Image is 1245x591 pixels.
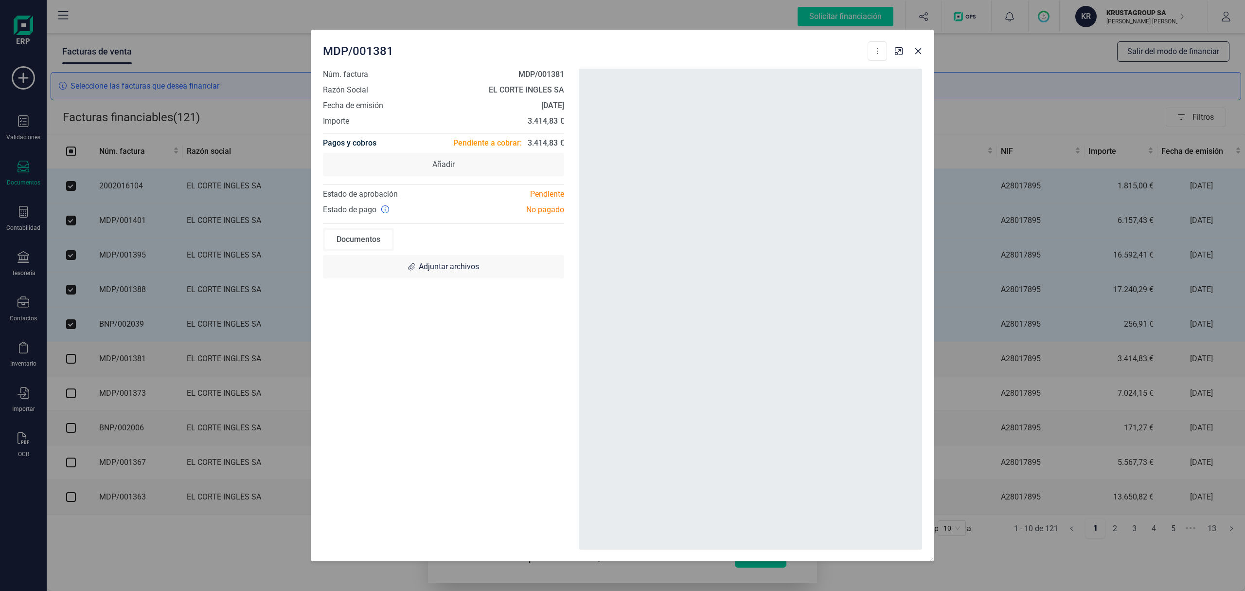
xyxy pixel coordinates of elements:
span: Importe [323,115,349,127]
span: Añadir [432,159,455,170]
div: No pagado [444,204,571,216]
strong: EL CORTE INGLES SA [489,85,564,94]
span: Estado de aprobación [323,189,398,199]
span: Fecha de emisión [323,100,383,111]
span: Adjuntar archivos [419,261,479,273]
span: Razón Social [323,84,368,96]
span: 3.414,83 € [528,137,564,149]
div: Pendiente [444,188,571,200]
h4: Pagos y cobros [323,133,376,153]
div: Documentos [325,230,392,249]
div: Adjuntar archivos [323,255,564,278]
span: MDP/001381 [323,43,393,59]
strong: 3.414,83 € [528,116,564,126]
span: Núm. factura [323,69,368,80]
span: Pendiente a cobrar: [453,137,522,149]
span: Estado de pago [323,204,376,216]
strong: [DATE] [541,101,564,110]
strong: MDP/001381 [518,70,564,79]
